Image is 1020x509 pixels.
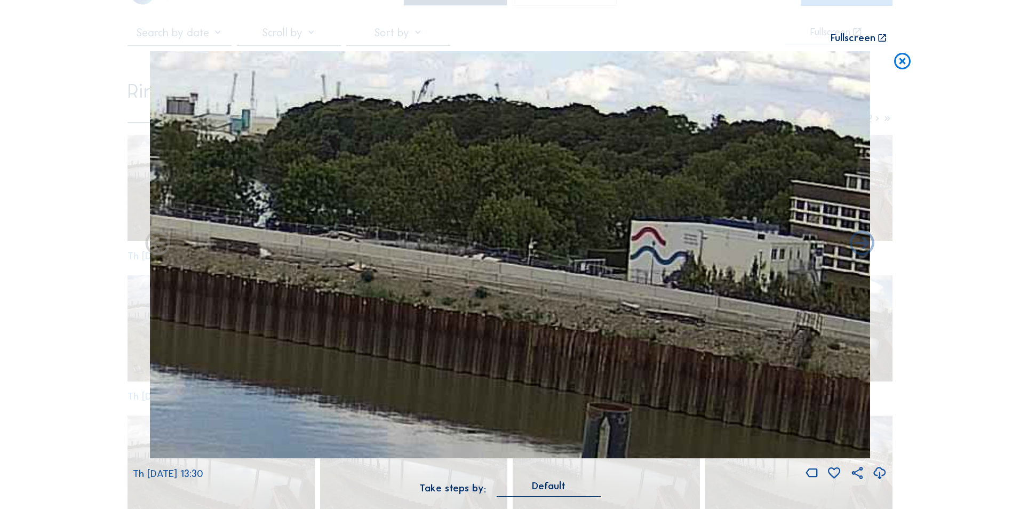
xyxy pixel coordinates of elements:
div: Take steps by: [419,483,486,494]
span: Th [DATE] 13:30 [133,467,203,480]
div: Fullscreen [831,33,875,44]
i: Forward [143,229,173,259]
i: Back [847,229,877,259]
div: Default [532,481,565,491]
img: Image [150,51,870,458]
div: Default [497,481,601,496]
